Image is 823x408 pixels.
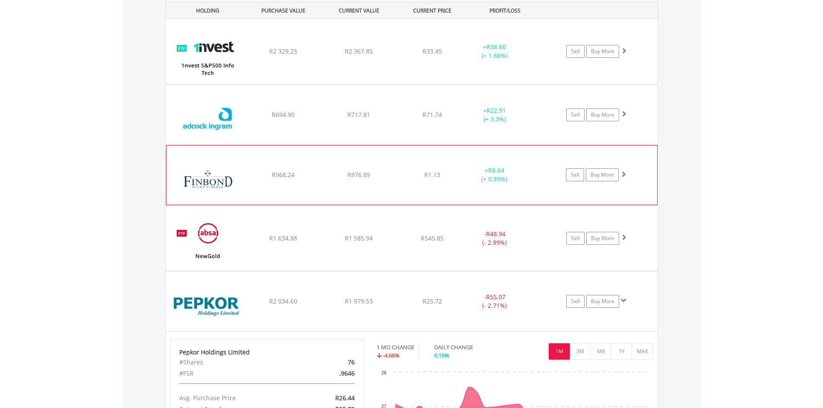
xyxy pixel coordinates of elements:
[269,297,297,305] span: R2 034.60
[611,343,632,360] button: 1Y
[590,343,611,360] button: 6M
[434,343,503,351] div: DAILY CHANGE
[298,357,361,368] div: 76
[423,297,442,305] span: R25.72
[173,368,299,379] div: #FSR
[298,368,361,379] div: .9646
[166,3,245,19] div: HOLDING
[345,47,373,55] span: R2 367.85
[462,293,527,310] div: - (- 2.71%)
[173,357,299,368] div: #Shares
[566,232,585,245] a: Sell
[170,216,245,268] img: EQU.ZA.GLD.png
[345,297,373,305] span: R1 979.53
[586,168,619,181] a: Buy More
[272,171,295,179] span: R968.24
[170,30,245,82] img: EQU.ZA.ETF5IT.png
[462,106,527,123] div: + (+ 3.3%)
[383,351,400,359] span: -4.66%
[423,47,442,55] span: R33.45
[549,343,570,360] button: 1M
[347,111,370,119] span: R717.81
[566,45,585,58] a: Sell
[424,171,440,179] span: R1.13
[486,43,506,51] span: R38.60
[566,168,584,181] a: Sell
[381,370,387,375] text: 28
[488,166,504,174] span: R8.64
[632,343,653,360] button: MAX
[269,47,297,55] span: R2 329.25
[347,171,370,179] span: R976.89
[462,166,527,183] div: + (+ 0.89%)
[486,106,506,114] span: R22.91
[468,3,542,19] div: PROFIT/LOSS
[171,156,245,203] img: EQU.ZA.FGL.png
[566,108,585,121] a: Sell
[586,295,619,308] a: Buy More
[566,295,585,308] a: Sell
[586,232,619,245] a: Buy More
[462,230,527,247] div: - (- 2.99%)
[345,234,373,242] span: R1 585.94
[272,111,295,119] span: R694.90
[170,282,245,329] img: EQU.ZA.PPH.png
[486,230,505,238] span: R48.94
[377,343,414,351] div: 1 MO CHANGE
[462,43,527,60] div: + (+ 1.66%)
[586,45,619,58] a: Buy More
[569,343,591,360] button: 3M
[322,3,396,19] div: CURRENT VALUE
[173,392,299,404] div: Avg. Purchase Price
[269,234,297,242] span: R1 634.88
[247,3,321,19] div: PURCHASE VALUE
[421,234,444,242] span: R545.85
[423,111,442,119] span: R71.74
[434,351,449,359] span: 0.16%
[179,348,355,357] div: Pepkor Holdings Limited
[335,394,355,402] span: R26.44
[397,3,466,19] div: CURRENT PRICE
[170,95,245,142] img: EQU.ZA.AIP.png
[486,293,505,301] span: R55.07
[586,108,619,121] a: Buy More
